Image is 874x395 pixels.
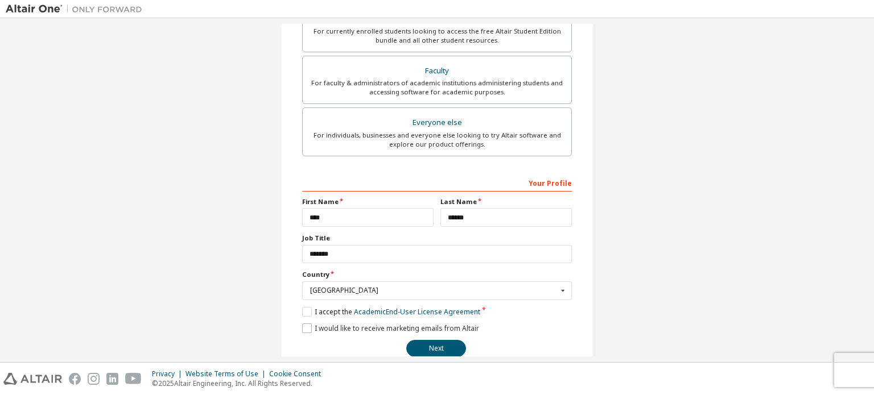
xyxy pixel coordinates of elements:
img: instagram.svg [88,373,100,385]
a: Academic End-User License Agreement [354,307,480,317]
div: Website Terms of Use [185,369,269,379]
div: For individuals, businesses and everyone else looking to try Altair software and explore our prod... [310,131,564,149]
div: Cookie Consent [269,369,328,379]
div: For currently enrolled students looking to access the free Altair Student Edition bundle and all ... [310,27,564,45]
img: linkedin.svg [106,373,118,385]
label: Last Name [440,197,572,206]
img: facebook.svg [69,373,81,385]
div: Privacy [152,369,185,379]
img: youtube.svg [125,373,142,385]
label: I accept the [302,307,480,317]
div: Everyone else [310,115,564,131]
p: © 2025 Altair Engineering, Inc. All Rights Reserved. [152,379,328,388]
label: First Name [302,197,434,206]
div: For faculty & administrators of academic institutions administering students and accessing softwa... [310,78,564,97]
img: altair_logo.svg [3,373,62,385]
button: Next [406,340,466,357]
label: I would like to receive marketing emails from Altair [302,323,479,333]
label: Country [302,270,572,279]
div: [GEOGRAPHIC_DATA] [310,287,558,294]
label: Job Title [302,234,572,243]
div: Your Profile [302,173,572,192]
img: Altair One [6,3,148,15]
div: Faculty [310,63,564,79]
